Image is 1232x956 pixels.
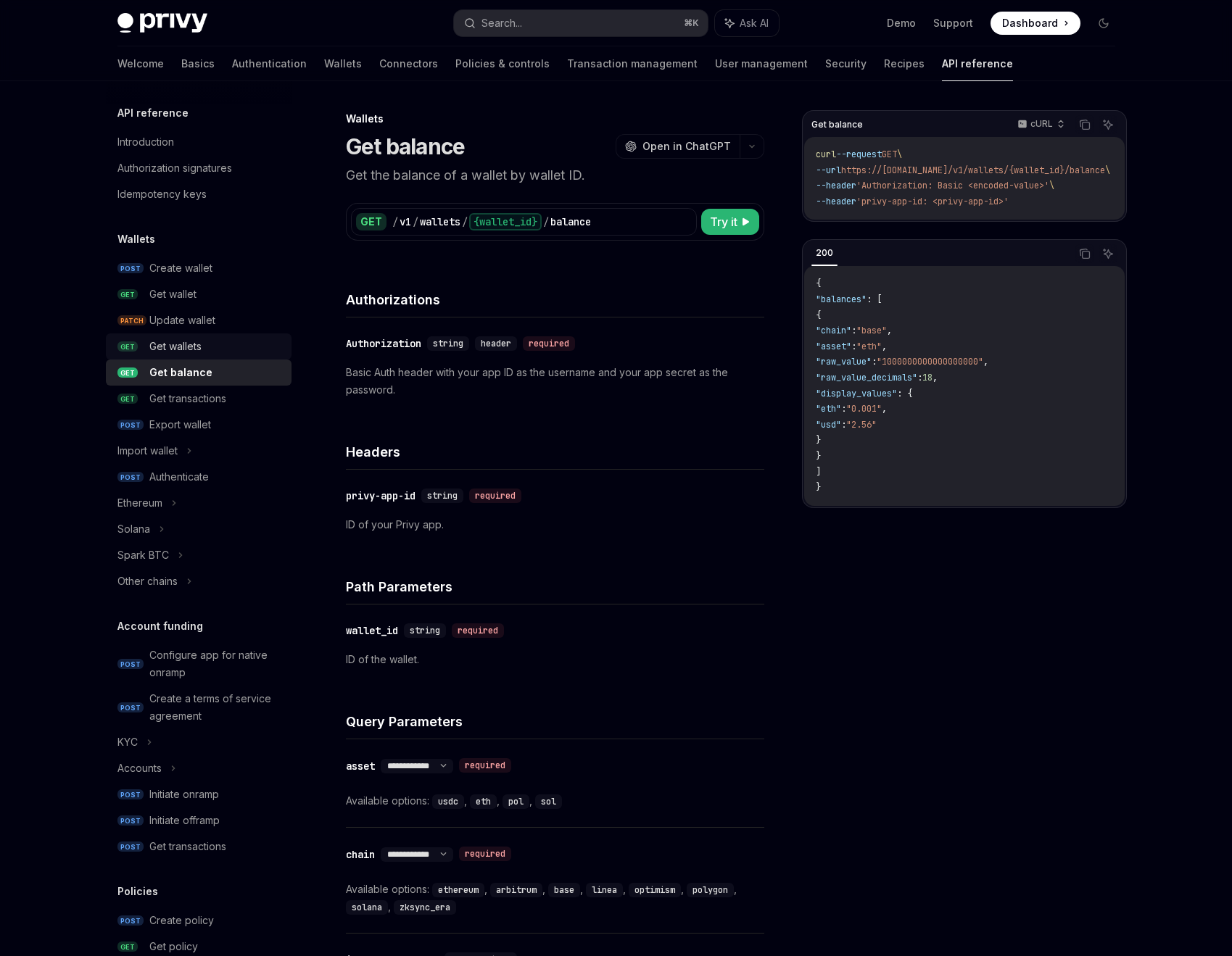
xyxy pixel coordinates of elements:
[346,847,375,862] div: chain
[106,181,292,207] a: Idempotency keys
[149,690,283,725] div: Create a terms of service agreement
[470,794,497,809] code: eth
[106,255,292,281] a: POSTCreate wallet
[856,325,887,336] span: "base"
[811,119,863,130] span: Get balance
[346,290,764,309] h4: Authorizations
[106,155,292,181] a: Authorization signatures
[687,883,734,897] code: polygon
[942,46,1013,81] a: API reference
[117,394,138,404] span: GET
[490,883,542,897] code: arbitrum
[715,10,779,36] button: Ask AI
[117,442,178,460] div: Import wallet
[825,46,867,81] a: Security
[642,139,731,154] span: Open in ChatGPT
[701,209,759,235] button: Try it
[346,112,764,126] div: Wallets
[106,834,292,860] a: POSTGet transactions
[687,881,740,898] div: ,
[232,46,307,81] a: Authentication
[882,403,887,415] span: ,
[324,46,362,81] a: Wallets
[149,812,220,829] div: Initiate offramp
[452,623,504,638] div: required
[503,792,535,810] div: ,
[346,577,764,597] h4: Path Parameters
[106,781,292,807] a: POSTInitiate onramp
[346,133,466,159] h1: Get balance
[117,186,207,203] div: Idempotency keys
[1099,115,1117,134] button: Ask AI
[586,883,623,897] code: linea
[106,642,292,686] a: POSTConfigure app for native onramp
[469,213,542,230] div: {wallet_id}
[106,412,292,438] a: POSTExport wallet
[983,356,988,367] span: ,
[346,712,764,731] h4: Query Parameters
[346,489,416,503] div: privy-app-id
[106,307,292,333] a: PATCHUpdate wallet
[1105,165,1110,176] span: \
[1030,118,1053,130] p: cURL
[433,338,463,349] span: string
[346,792,764,810] div: Available options:
[117,289,138,300] span: GET
[346,651,764,668] p: ID of the wallet.
[432,794,464,809] code: usdc
[543,215,549,229] div: /
[816,403,841,415] span: "eth"
[469,489,521,503] div: required
[117,367,138,378] span: GET
[816,309,821,321] span: {
[149,912,214,929] div: Create policy
[427,490,458,502] span: string
[117,546,169,564] div: Spark BTC
[117,341,138,352] span: GET
[106,686,292,729] a: POSTCreate a terms of service agreement
[490,881,548,898] div: ,
[413,215,418,229] div: /
[117,760,162,777] div: Accounts
[432,792,470,810] div: ,
[882,341,887,352] span: ,
[816,294,867,305] span: "balances"
[149,286,197,303] div: Get wallet
[117,520,150,538] div: Solana
[455,46,550,81] a: Policies & controls
[346,759,375,773] div: asset
[346,900,388,915] code: solana
[117,883,158,900] h5: Policies
[149,838,226,855] div: Get transactions
[117,230,155,248] h5: Wallets
[346,881,764,915] div: Available options:
[117,13,207,33] img: dark logo
[816,325,851,336] span: "chain"
[106,464,292,490] a: POSTAuthenticate
[548,883,580,897] code: base
[117,263,144,274] span: POST
[856,180,1049,191] span: 'Authorization: Basic <encoded-value>'
[356,213,386,230] div: GET
[106,807,292,834] a: POSTInitiate offramp
[586,881,629,898] div: ,
[410,625,440,636] span: string
[816,481,821,493] span: }
[877,356,983,367] span: "1000000000000000000"
[149,647,283,681] div: Configure app for native onramp
[106,907,292,934] a: POSTCreate policy
[816,165,841,176] span: --url
[149,364,212,381] div: Get balance
[887,325,892,336] span: ,
[991,12,1080,35] a: Dashboard
[181,46,215,81] a: Basics
[616,134,740,159] button: Open in ChatGPT
[897,388,912,399] span: : {
[117,159,232,177] div: Authorization signatures
[816,434,821,446] span: }
[684,17,699,29] span: ⌘ K
[459,847,511,861] div: required
[394,900,456,915] code: zksync_era
[117,789,144,800] span: POST
[454,10,708,36] button: Search...⌘K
